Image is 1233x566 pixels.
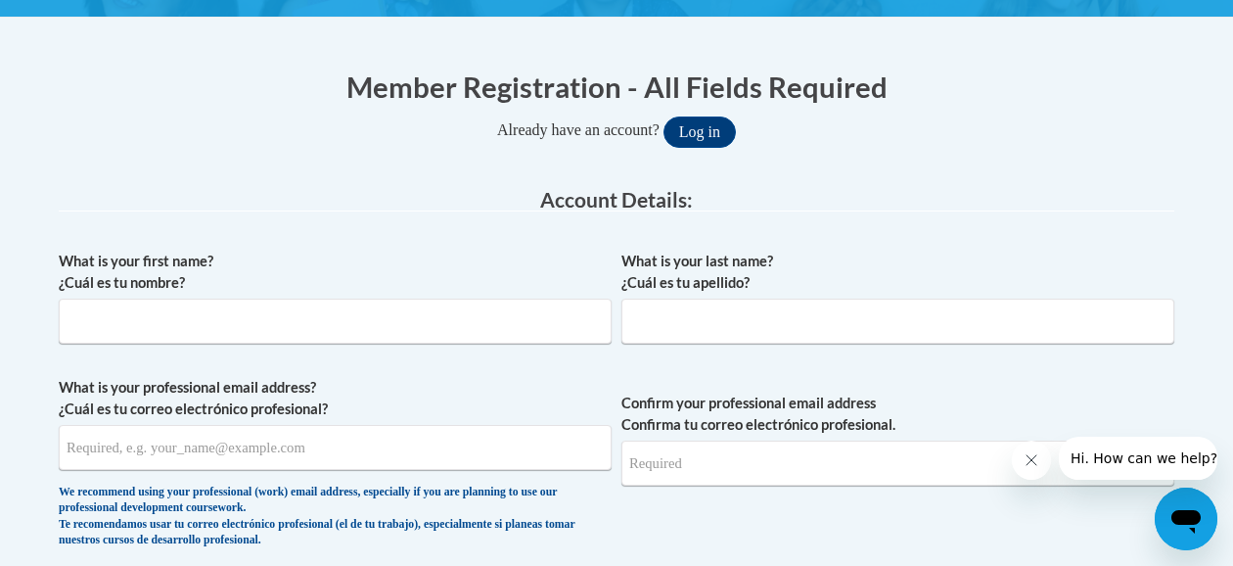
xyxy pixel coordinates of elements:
[1059,437,1217,480] iframe: Message from company
[621,251,1174,294] label: What is your last name? ¿Cuál es tu apellido?
[59,299,612,344] input: Metadata input
[59,485,612,549] div: We recommend using your professional (work) email address, especially if you are planning to use ...
[59,377,612,420] label: What is your professional email address? ¿Cuál es tu correo electrónico profesional?
[663,117,736,148] button: Log in
[59,251,612,294] label: What is your first name? ¿Cuál es tu nombre?
[621,299,1174,344] input: Metadata input
[540,187,693,212] span: Account Details:
[59,67,1174,107] h1: Member Registration - All Fields Required
[497,121,660,138] span: Already have an account?
[1155,488,1217,550] iframe: Button to launch messaging window
[621,393,1174,436] label: Confirm your professional email address Confirma tu correo electrónico profesional.
[59,425,612,470] input: Metadata input
[1012,441,1051,480] iframe: Close message
[621,441,1174,486] input: Required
